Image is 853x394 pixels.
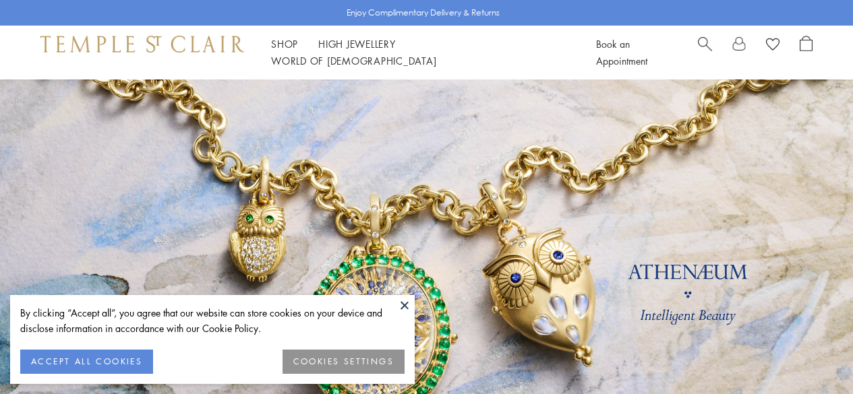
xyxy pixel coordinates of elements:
[766,36,780,56] a: View Wishlist
[800,36,813,69] a: Open Shopping Bag
[20,350,153,374] button: ACCEPT ALL COOKIES
[271,36,566,69] nav: Main navigation
[318,37,396,51] a: High JewelleryHigh Jewellery
[271,37,298,51] a: ShopShop
[596,37,647,67] a: Book an Appointment
[40,36,244,52] img: Temple St. Clair
[20,305,405,336] div: By clicking “Accept all”, you agree that our website can store cookies on your device and disclos...
[698,36,712,69] a: Search
[347,6,500,20] p: Enjoy Complimentary Delivery & Returns
[271,54,436,67] a: World of [DEMOGRAPHIC_DATA]World of [DEMOGRAPHIC_DATA]
[283,350,405,374] button: COOKIES SETTINGS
